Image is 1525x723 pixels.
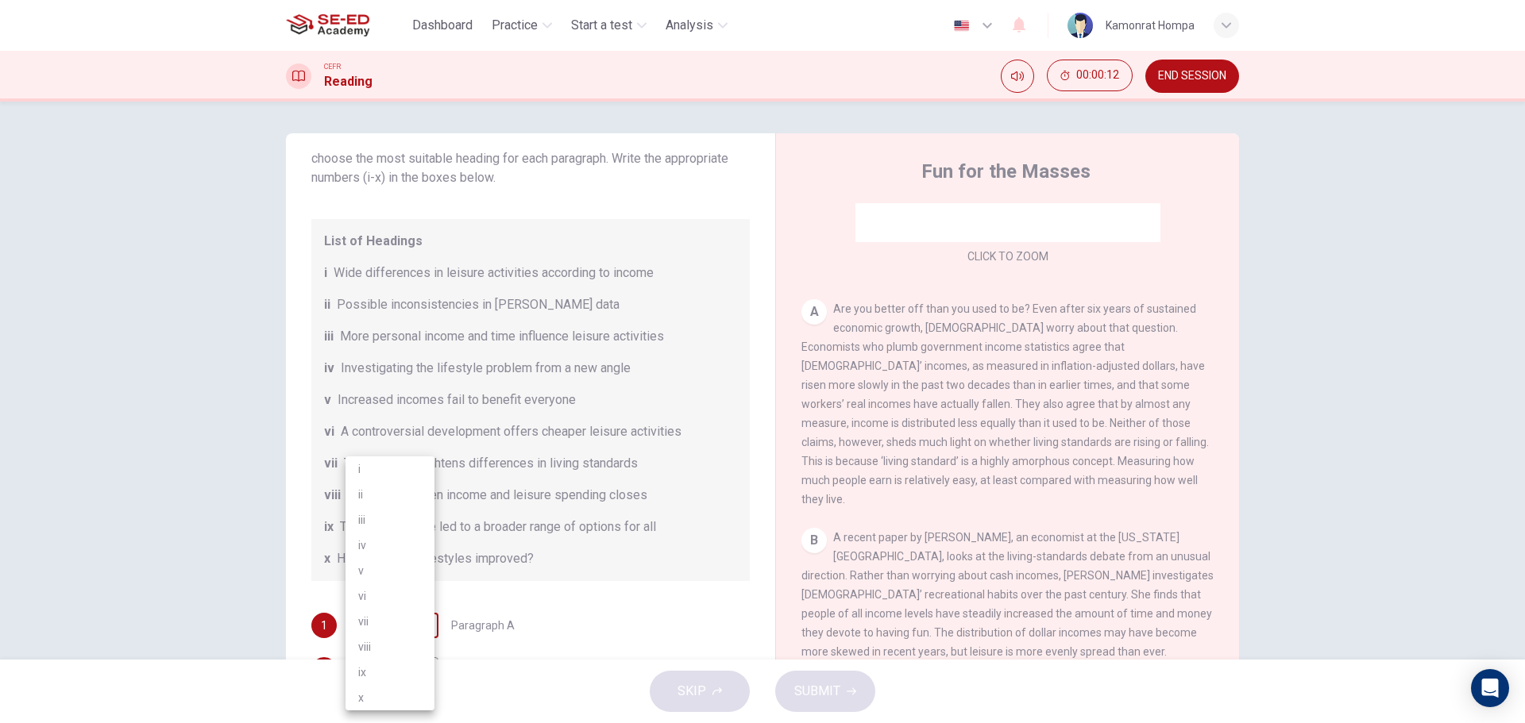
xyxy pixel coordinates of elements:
[346,456,434,482] li: i
[346,685,434,710] li: x
[346,533,434,558] li: iv
[1471,669,1509,707] div: Open Intercom Messenger
[346,634,434,660] li: viii
[346,482,434,507] li: ii
[346,583,434,609] li: vi
[346,609,434,634] li: vii
[346,660,434,685] li: ix
[346,507,434,533] li: iii
[346,558,434,583] li: v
